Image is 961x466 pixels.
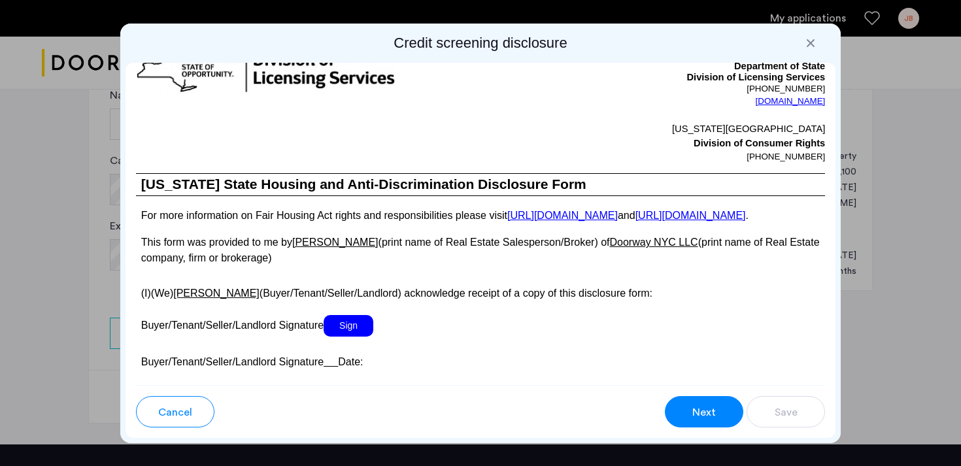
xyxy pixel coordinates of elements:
h2: Credit screening disclosure [126,34,836,52]
img: new-york-logo.png [136,44,396,94]
button: button [747,396,825,427]
p: (I)(We) (Buyer/Tenant/Seller/Landlord) acknowledge receipt of a copy of this disclosure form: [136,280,826,301]
button: button [665,396,743,427]
u: [PERSON_NAME] [173,288,260,299]
u: Doorway NYC LLC [610,237,698,248]
h1: [US_STATE] State Housing and Anti-Discrimination Disclosure Form [136,174,826,195]
p: [PHONE_NUMBER] [480,84,825,94]
u: [PERSON_NAME] [292,237,379,248]
p: Real Estate broker and real estate salespersons are required by [US_STATE] State law to provide y... [136,384,826,399]
p: Division of Consumer Rights [480,136,825,150]
a: [URL][DOMAIN_NAME] [507,210,618,221]
p: This form was provided to me by (print name of Real Estate Salesperson/Broker) of (print name of ... [136,235,826,266]
p: Buyer/Tenant/Seller/Landlord Signature Date: [136,350,826,369]
p: [PHONE_NUMBER] [480,150,825,163]
span: Next [692,405,716,420]
p: Department of State [480,61,825,73]
p: Division of Licensing Services [480,72,825,84]
p: [US_STATE][GEOGRAPHIC_DATA] [480,122,825,136]
span: Save [775,405,798,420]
a: [DOMAIN_NAME] [756,95,826,108]
button: button [136,396,214,427]
span: Sign [324,315,373,337]
span: Buyer/Tenant/Seller/Landlord Signature [141,320,324,331]
a: [URL][DOMAIN_NAME] [635,210,746,221]
span: Cancel [158,405,192,420]
p: For more information on Fair Housing Act rights and responsibilities please visit and . [136,210,826,221]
